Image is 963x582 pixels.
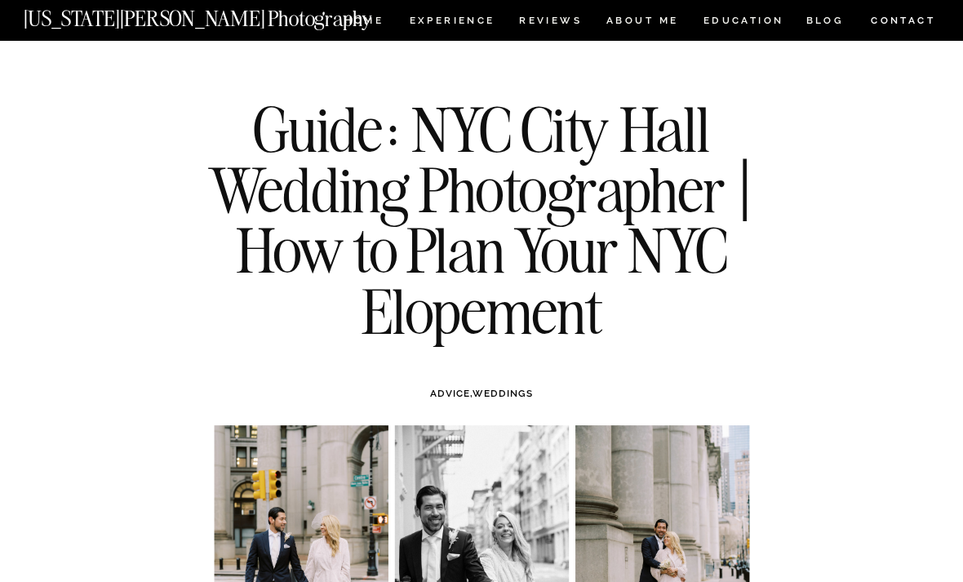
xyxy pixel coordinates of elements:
[430,388,470,399] a: ADVICE
[606,16,678,30] a: ABOUT ME
[519,16,579,30] a: REVIEWS
[24,8,427,22] a: [US_STATE][PERSON_NAME] Photography
[870,12,937,30] a: CONTACT
[341,16,387,30] a: HOME
[473,388,533,399] a: WEDDINGS
[248,386,715,401] h3: ,
[805,16,844,30] a: BLOG
[190,99,773,341] h1: Guide: NYC City Hall Wedding Photographer | How to Plan Your NYC Elopement
[410,16,494,30] a: Experience
[701,16,785,30] a: EDUCATION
